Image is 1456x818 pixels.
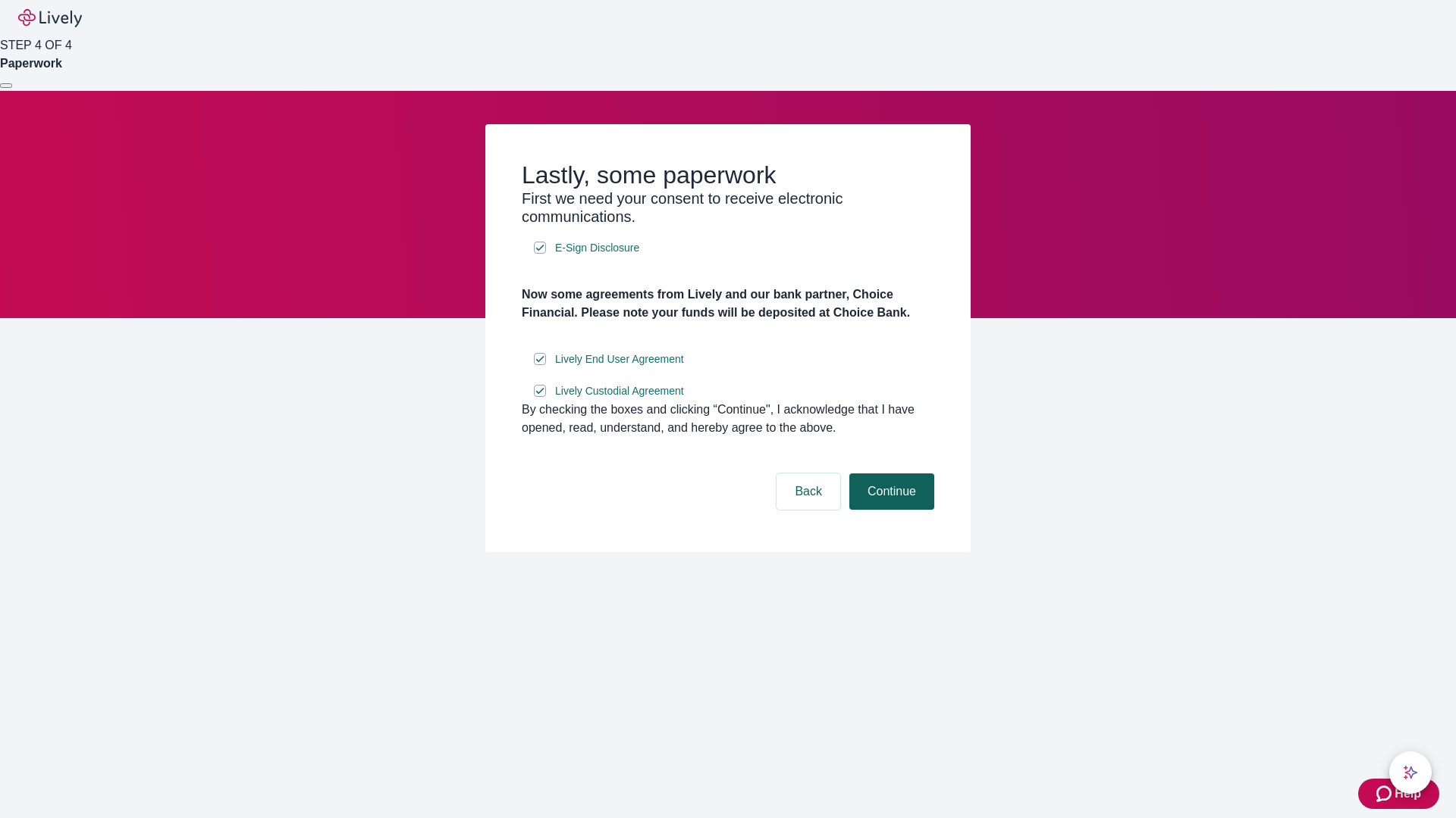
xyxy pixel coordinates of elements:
[522,161,934,189] h2: Lastly, some paperwork
[849,473,934,510] button: Continue
[522,286,934,322] h4: Now some agreements from Lively and our bank partner, Choice Financial. Please note your funds wi...
[522,401,934,437] div: By checking the boxes and clicking “Continue", I acknowledge that I have opened, read, understand...
[1358,779,1439,809] button: Zendesk support iconHelp
[1389,751,1432,794] button: chat
[555,351,684,367] span: Lively End User Agreement
[552,239,642,258] a: e-sign disclosure document
[552,350,687,369] a: e-sign disclosure document
[18,9,82,27] img: Lively
[552,382,687,401] a: e-sign disclosure document
[777,473,840,510] button: Back
[1403,765,1418,780] svg: Lively AI Assistant
[522,189,934,226] h3: First we need your consent to receive electronic communications.
[1395,785,1421,803] span: Help
[1376,785,1395,803] svg: Zendesk support icon
[555,240,639,256] span: E-Sign Disclosure
[555,383,684,399] span: Lively Custodial Agreement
